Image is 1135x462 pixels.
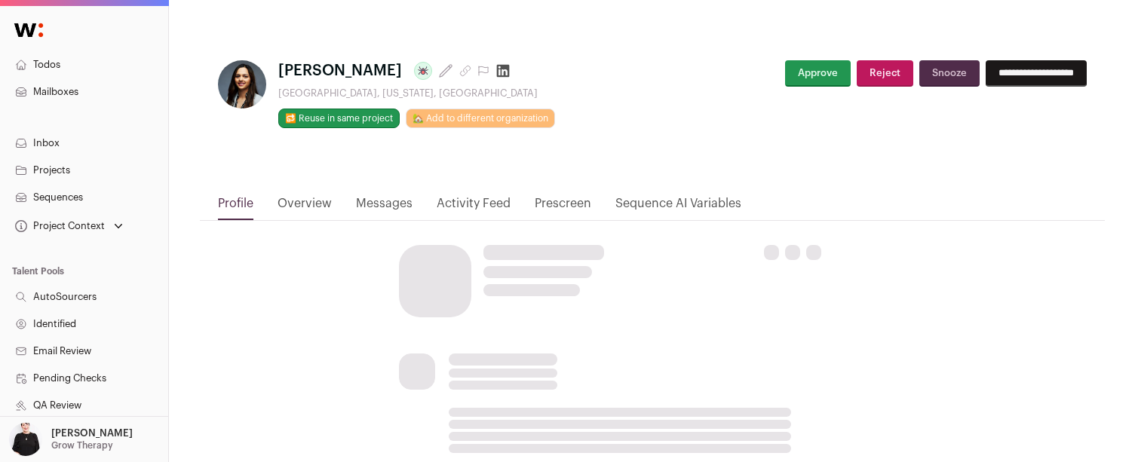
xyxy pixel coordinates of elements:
p: Grow Therapy [51,439,113,451]
img: 801f76f8a69287636dc64720f7a77f28bd9bbe84a99ff6649b3504132a17d2c9.jpg [218,60,266,109]
p: [PERSON_NAME] [51,427,133,439]
span: [PERSON_NAME] [278,60,402,81]
img: Wellfound [6,15,51,45]
button: Open dropdown [6,423,136,456]
div: Project Context [12,220,105,232]
a: Activity Feed [437,194,511,220]
a: Overview [278,194,332,220]
button: Snooze [919,60,980,87]
a: Prescreen [535,194,591,220]
a: 🏡 Add to different organization [406,109,555,128]
button: Reject [857,60,913,87]
button: Approve [785,60,851,87]
a: Sequence AI Variables [615,194,741,220]
button: 🔂 Reuse in same project [278,109,400,128]
img: 9240684-medium_jpg [9,423,42,456]
button: Open dropdown [12,216,126,237]
div: [GEOGRAPHIC_DATA], [US_STATE], [GEOGRAPHIC_DATA] [278,87,555,99]
a: Profile [218,194,253,220]
a: Messages [356,194,413,220]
